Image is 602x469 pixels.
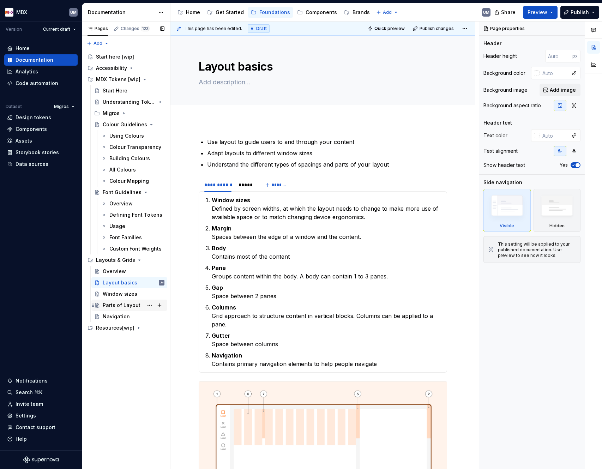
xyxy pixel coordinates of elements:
[341,7,373,18] a: Brands
[483,119,512,126] div: Header text
[4,66,78,77] a: Analytics
[141,26,150,31] span: 123
[572,53,578,59] p: px
[186,9,200,16] div: Home
[109,234,142,241] div: Font Families
[88,9,155,16] div: Documentation
[560,6,599,19] button: Publish
[96,65,127,72] div: Accessibility
[212,304,236,311] strong: Columns
[91,119,167,130] a: Colour Guidelines
[4,78,78,89] a: Code automation
[91,300,167,311] a: Parts of Layout
[374,7,401,17] button: Add
[207,149,447,157] p: Adapt layouts to different window sizes
[483,10,489,15] div: UM
[121,26,150,31] div: Changes
[91,288,167,300] a: Window sizes
[91,85,167,96] a: Start Here
[175,5,373,19] div: Page tree
[534,189,581,232] div: Hidden
[4,410,78,421] a: Settings
[94,41,102,46] span: Add
[294,7,340,18] a: Components
[103,87,127,94] div: Start Here
[175,7,203,18] a: Home
[212,351,443,368] p: Contains primary navigation elements to help people navigate
[51,102,78,112] button: Migros
[98,221,167,232] a: Usage
[16,401,43,408] div: Invite team
[109,132,144,139] div: Using Colours
[23,456,59,463] svg: Supernova Logo
[483,148,518,155] div: Text alignment
[212,196,443,221] p: Defined by screen widths, at which the layout needs to change to make more use of available space...
[109,211,162,218] div: Defining Font Tokens
[212,284,223,291] strong: Gap
[204,7,247,18] a: Get Started
[1,5,80,20] button: MDXUM
[4,135,78,146] a: Assets
[85,322,167,333] div: Resources[wip]
[16,149,59,156] div: Storybook stories
[483,53,517,60] div: Header height
[212,245,226,252] strong: Body
[353,9,370,16] div: Brands
[6,104,22,109] div: Dataset
[483,189,531,232] div: Visible
[96,257,135,264] div: Layouts & Grids
[16,412,36,419] div: Settings
[96,324,134,331] div: Resources[wip]
[256,26,267,31] span: Draft
[6,26,22,32] div: Version
[98,175,167,187] a: Colour Mapping
[212,264,443,281] p: Groups content within the body. A body can contain 1 to 3 panes.
[483,132,507,139] div: Text color
[91,108,167,119] div: Migros
[98,232,167,243] a: Font Families
[545,50,572,62] input: Auto
[98,142,167,153] a: Colour Transparency
[88,26,108,31] div: Pages
[85,74,167,85] div: MDX Tokens [wip]
[16,126,47,133] div: Components
[103,279,137,286] div: Layout basics
[212,303,443,329] p: Grid approach to structure content in vertical blocks. Columns can be applied to a pane.
[500,223,514,229] div: Visible
[483,162,525,169] div: Show header text
[5,8,13,17] img: e41497f2-3305-4231-9db9-dd4d728291db.png
[109,144,161,151] div: Colour Transparency
[16,389,42,396] div: Search ⌘K
[40,24,79,34] button: Current draft
[212,197,250,204] strong: Window sizes
[16,9,27,16] div: MDX
[560,162,568,168] label: Yes
[212,283,443,300] p: Space between 2 panes
[160,279,163,286] div: UM
[550,86,576,94] span: Add image
[98,153,167,164] a: Building Colours
[420,26,454,31] span: Publish changes
[411,24,457,34] button: Publish changes
[103,98,156,106] div: Understanding Tokens
[483,179,522,186] div: Side navigation
[70,10,77,15] div: UM
[501,9,516,16] span: Share
[4,147,78,158] a: Storybook stories
[98,164,167,175] a: All Colours
[85,51,167,62] a: Start here [wip]
[16,80,58,87] div: Code automation
[109,200,133,207] div: Overview
[207,160,447,169] p: Understand the different types of spacings and parts of your layout
[4,54,78,66] a: Documentation
[4,43,78,54] a: Home
[96,76,140,83] div: MDX Tokens [wip]
[203,196,443,368] section-item: Description
[98,243,167,254] a: Custom Font Weights
[103,302,140,309] div: Parts of Layout
[91,96,167,108] a: Understanding Tokens
[91,277,167,288] a: Layout basicsUM
[16,114,51,121] div: Design tokens
[212,225,231,232] strong: Margin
